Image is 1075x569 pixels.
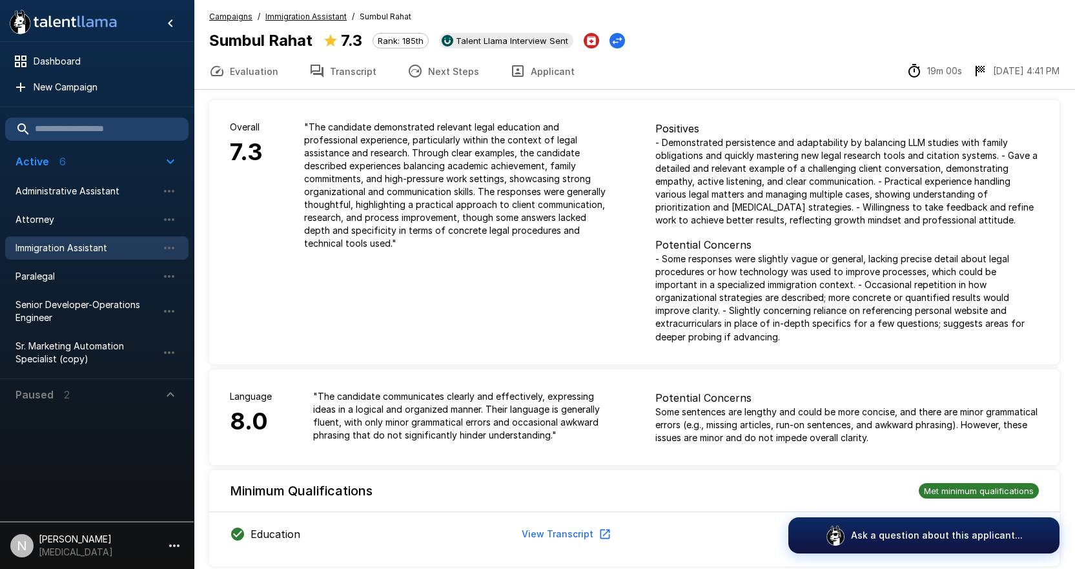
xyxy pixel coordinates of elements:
[194,53,294,89] button: Evaluation
[230,481,373,501] h6: Minimum Qualifications
[209,12,252,21] u: Campaigns
[352,10,354,23] span: /
[517,522,614,546] button: View Transcript
[313,390,614,442] p: " The candidate communicates clearly and effectively, expressing ideas in a logical and organized...
[373,36,428,46] span: Rank: 185th
[258,10,260,23] span: /
[209,31,312,50] b: Sumbul Rahat
[655,136,1039,227] p: - Demonstrated persistence and adaptability by balancing LLM studies with family obligations and ...
[655,253,1039,343] p: - Some responses were slightly vague or general, lacking precise detail about legal procedures or...
[655,237,1039,253] p: Potential Concerns
[906,63,962,79] div: The time between starting and completing the interview
[919,486,1039,496] span: Met minimum qualifications
[230,121,263,134] p: Overall
[993,65,1060,78] p: [DATE] 4:41 PM
[655,390,1039,406] p: Potential Concerns
[360,10,411,23] span: Sumbul Rahat
[655,121,1039,136] p: Positives
[851,529,1023,542] p: Ask a question about this applicant...
[451,36,573,46] span: Talent Llama Interview Sent
[265,12,347,21] u: Immigration Assistant
[304,121,614,250] p: " The candidate demonstrated relevant legal education and professional experience, particularly w...
[230,403,272,440] h6: 8.0
[341,31,362,50] b: 7.3
[230,134,263,171] h6: 7.3
[439,33,573,48] div: View profile in UKG
[495,53,590,89] button: Applicant
[788,517,1060,553] button: Ask a question about this applicant...
[230,390,272,403] p: Language
[584,33,599,48] button: Archive Applicant
[927,65,962,78] p: 19m 00s
[392,53,495,89] button: Next Steps
[655,406,1039,444] p: Some sentences are lengthy and could be more concise, and there are minor grammatical errors (e.g...
[442,35,453,47] img: ukg_logo.jpeg
[251,526,300,542] p: Education
[825,525,846,546] img: logo_glasses@2x.png
[294,53,392,89] button: Transcript
[609,33,625,48] button: Change Stage
[972,63,1060,79] div: The date and time when the interview was completed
